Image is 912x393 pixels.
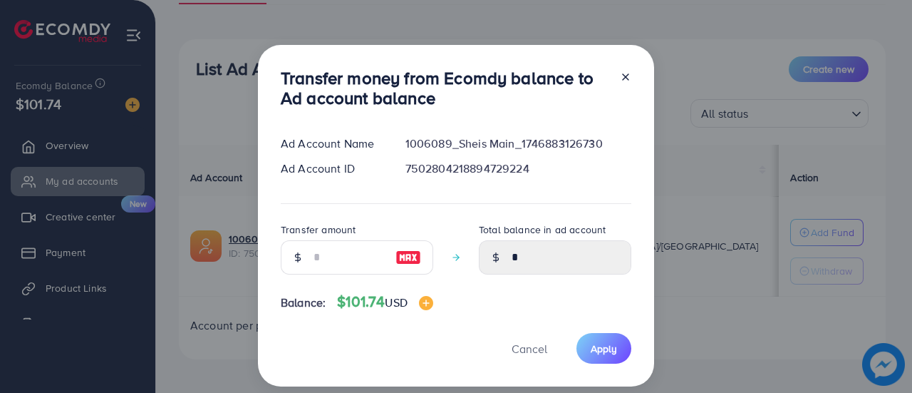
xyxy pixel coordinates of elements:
h3: Transfer money from Ecomdy balance to Ad account balance [281,68,608,109]
h4: $101.74 [337,293,433,311]
img: image [419,296,433,310]
div: Ad Account ID [269,160,394,177]
label: Transfer amount [281,223,356,237]
button: Cancel [494,333,565,364]
span: USD [385,295,407,310]
img: image [395,249,421,266]
div: 7502804218894729224 [394,160,643,177]
span: Apply [591,342,617,356]
label: Total balance in ad account [479,223,606,237]
div: 1006089_Sheis Main_1746883126730 [394,136,643,152]
span: Cancel [512,341,547,357]
button: Apply [576,333,631,364]
span: Balance: [281,295,326,311]
div: Ad Account Name [269,136,394,152]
